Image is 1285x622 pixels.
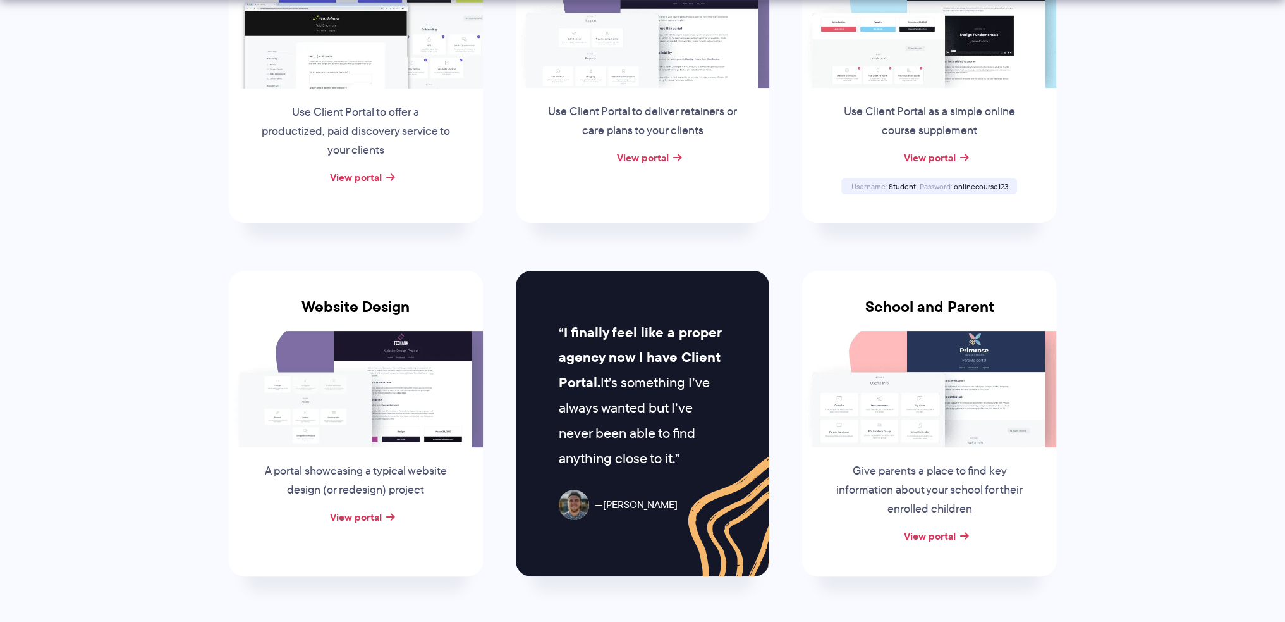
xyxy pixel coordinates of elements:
[903,150,955,165] a: View portal
[260,103,452,160] p: Use Client Portal to offer a productized, paid discovery service to your clients
[953,181,1008,192] span: onlinecourse123
[616,150,668,165] a: View portal
[229,298,483,331] h3: Website Design
[833,462,1025,519] p: Give parents a place to find key information about your school for their enrolled children
[833,103,1025,140] p: Use Client Portal as a simple online course supplement
[559,322,721,394] strong: I finally feel like a proper agency now I have Client Portal.
[595,496,678,514] span: [PERSON_NAME]
[802,298,1056,331] h3: School and Parent
[330,509,382,525] a: View portal
[903,528,955,544] a: View portal
[260,462,452,500] p: A portal showcasing a typical website design (or redesign) project
[888,181,915,192] span: Student
[559,320,726,471] p: It’s something I’ve always wanted but I’ve never been able to find anything close to it.
[546,103,738,140] p: Use Client Portal to deliver retainers or care plans to your clients
[330,170,382,185] a: View portal
[919,181,951,192] span: Password
[851,181,886,192] span: Username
